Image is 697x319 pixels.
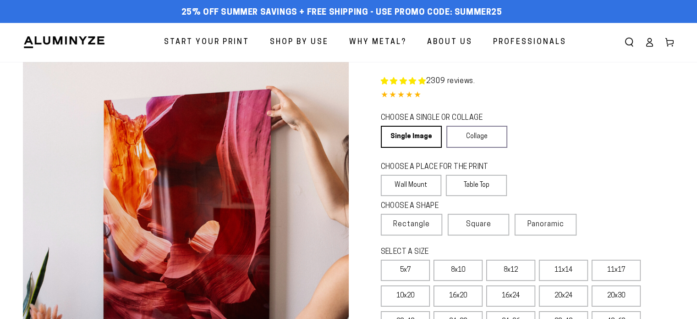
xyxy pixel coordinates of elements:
label: 20x30 [592,285,641,307]
span: Panoramic [527,221,564,228]
legend: CHOOSE A SHAPE [381,201,500,212]
legend: CHOOSE A PLACE FOR THE PRINT [381,162,499,173]
div: 4.85 out of 5.0 stars [381,89,675,102]
label: Wall Mount [381,175,442,196]
legend: SELECT A SIZE [381,247,554,257]
span: Square [466,219,491,230]
a: Collage [446,126,507,148]
legend: CHOOSE A SINGLE OR COLLAGE [381,113,499,123]
label: 20x24 [539,285,588,307]
span: Start Your Print [164,36,249,49]
a: Professionals [486,30,573,55]
a: Why Metal? [342,30,413,55]
label: 16x20 [434,285,483,307]
span: About Us [427,36,472,49]
a: Single Image [381,126,442,148]
span: 25% off Summer Savings + Free Shipping - Use Promo Code: SUMMER25 [181,8,502,18]
a: Shop By Use [263,30,335,55]
span: Why Metal? [349,36,406,49]
label: 10x20 [381,285,430,307]
img: Aluminyze [23,35,105,49]
label: 11x14 [539,260,588,281]
label: 5x7 [381,260,430,281]
span: Shop By Use [270,36,329,49]
summary: Search our site [619,32,639,52]
label: 8x12 [486,260,535,281]
label: 16x24 [486,285,535,307]
span: Rectangle [393,219,430,230]
a: About Us [420,30,479,55]
label: Table Top [446,175,507,196]
span: Professionals [493,36,566,49]
label: 8x10 [434,260,483,281]
a: Start Your Print [157,30,256,55]
label: 11x17 [592,260,641,281]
